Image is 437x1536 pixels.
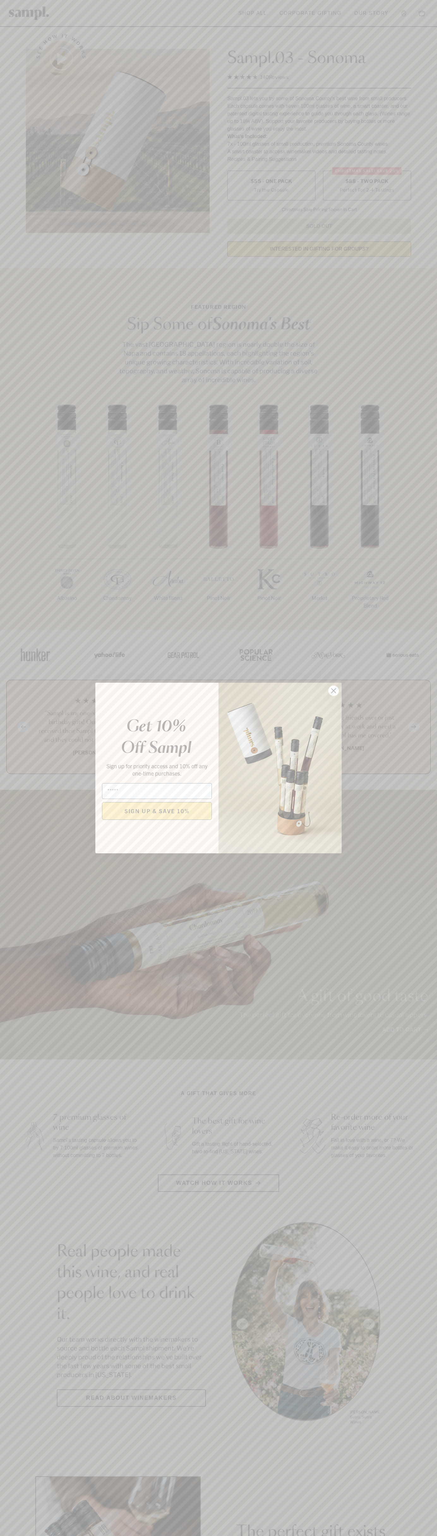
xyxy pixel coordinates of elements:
button: Close dialog [328,685,339,696]
em: Get 10% Off Sampl [121,719,191,756]
button: SIGN UP & SAVE 10% [102,802,212,820]
input: Email [102,783,212,799]
img: 96933287-25a1-481a-a6d8-4dd623390dc6.png [218,683,342,853]
span: Sign up for priority access and 10% off any one-time purchases. [106,762,207,777]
